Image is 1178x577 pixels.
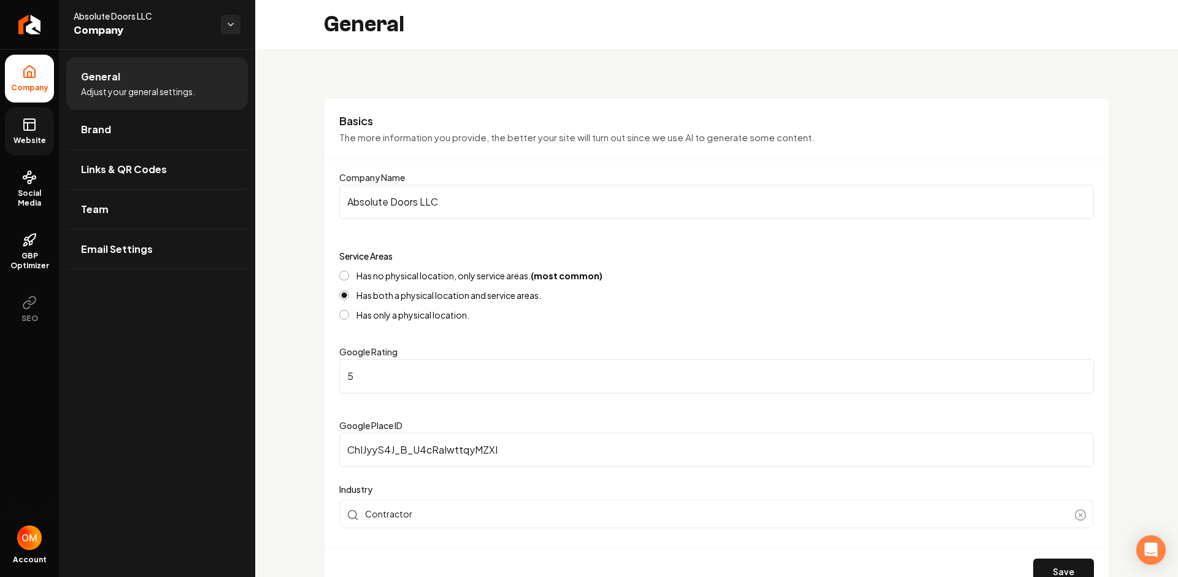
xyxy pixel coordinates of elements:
label: Service Areas [339,250,393,261]
a: GBP Optimizer [5,223,54,281]
label: Industry [339,482,1094,497]
span: Company [74,22,211,39]
label: Has only a physical location. [356,311,469,319]
span: Adjust your general settings. [81,85,195,98]
img: Omar Molai [17,525,42,550]
a: Email Settings [66,230,248,269]
span: Links & QR Codes [81,162,167,177]
span: Email Settings [81,242,153,257]
label: Has no physical location, only service areas. [356,271,602,280]
input: Google Rating [339,359,1094,393]
a: Brand [66,110,248,149]
a: Social Media [5,160,54,218]
button: SEO [5,285,54,333]
h3: Basics [339,114,1094,128]
a: Links & QR Codes [66,150,248,189]
span: Team [81,202,109,217]
span: Social Media [5,188,54,208]
a: Team [66,190,248,229]
label: Has both a physical location and service areas. [356,291,541,300]
span: Account [13,555,47,565]
span: Absolute Doors LLC [74,10,211,22]
span: General [81,69,120,84]
span: Website [9,136,51,145]
span: GBP Optimizer [5,251,54,271]
strong: (most common) [531,270,602,281]
span: Brand [81,122,111,137]
a: Website [5,107,54,155]
label: Company Name [339,172,405,183]
label: Google Place ID [339,420,402,431]
img: Rebolt Logo [18,15,41,34]
input: Company Name [339,185,1094,219]
p: The more information you provide, the better your site will turn out since we use AI to generate ... [339,131,1094,145]
h2: General [324,12,404,37]
div: Open Intercom Messenger [1136,535,1166,565]
label: Google Rating [339,346,398,357]
span: SEO [17,314,43,323]
input: Google Place ID [339,433,1094,467]
button: Open user button [17,525,42,550]
span: Company [6,83,53,93]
